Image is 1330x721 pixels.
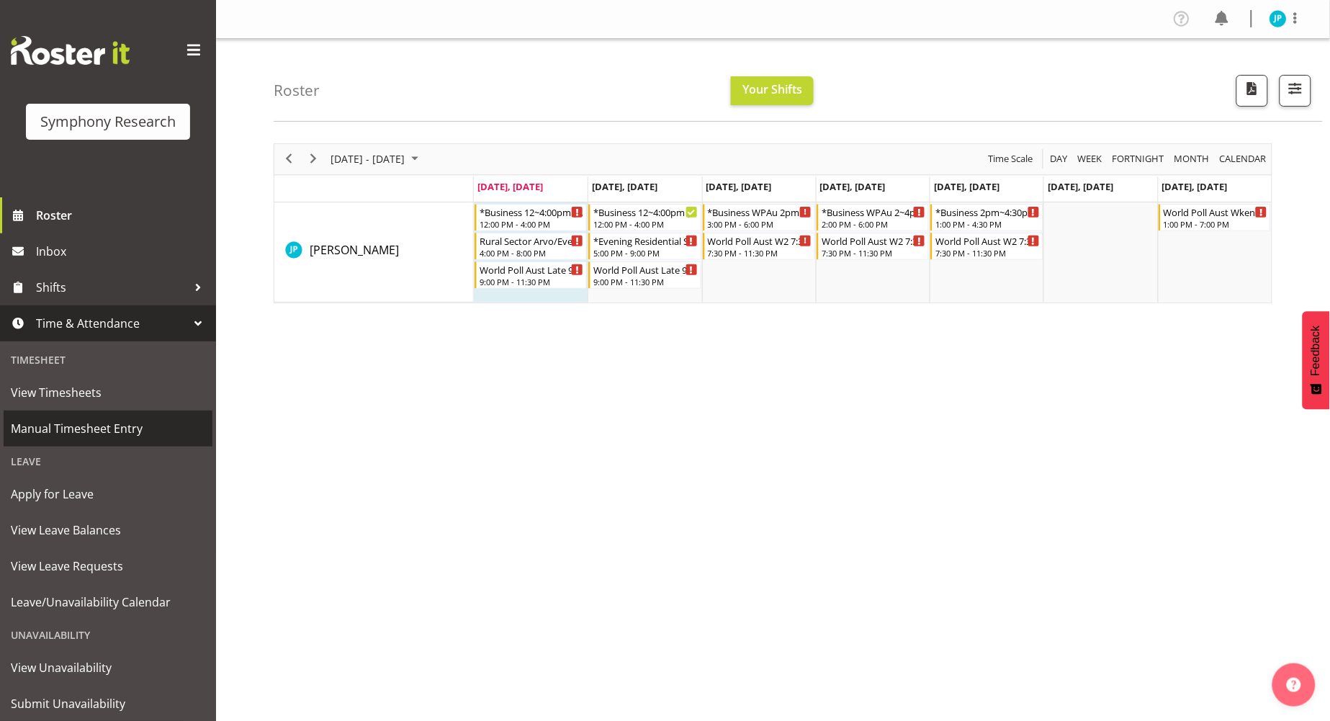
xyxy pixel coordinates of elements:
div: *Business WPAu 2~4pm [822,205,925,219]
div: Timesheet [4,345,212,375]
div: Jake Pringle"s event - World Poll Aust W2 7:30pm~11:30pm Begin From Friday, October 3, 2025 at 7:... [930,233,1043,260]
div: Sep 29 - Oct 05, 2025 [325,144,427,174]
span: Shifts [36,277,187,298]
span: Week [1077,150,1104,168]
span: Apply for Leave [11,483,205,505]
span: [PERSON_NAME] [310,242,399,258]
div: *Business WPAu 2pm~6pm [708,205,812,219]
span: Leave/Unavailability Calendar [11,591,205,613]
span: [DATE] - [DATE] [329,150,406,168]
span: Inbox [36,241,209,262]
div: *Business 12~4:00pm (mixed shift start times) [593,205,697,219]
div: 9:00 PM - 11:30 PM [593,276,697,287]
a: View Leave Requests [4,548,212,584]
span: Feedback [1310,326,1323,376]
div: World Poll Aust Late 9p~11:30pm [480,262,583,277]
span: [DATE], [DATE] [1162,180,1228,193]
a: Apply for Leave [4,476,212,512]
span: [DATE], [DATE] [706,180,772,193]
span: Roster [36,205,209,226]
img: Rosterit website logo [11,36,130,65]
div: 7:30 PM - 11:30 PM [935,247,1039,259]
h4: Roster [274,82,320,99]
div: World Poll Aust W2 7:30pm~11:30pm [708,233,812,248]
span: Your Shifts [742,81,802,97]
span: Fortnight [1111,150,1166,168]
span: View Timesheets [11,382,205,403]
div: Jake Pringle"s event - *Business 12~4:00pm (mixed shift start times) Begin From Monday, September... [475,204,587,231]
button: Download a PDF of the roster according to the set date range. [1236,75,1268,107]
td: Jake Pringle resource [274,202,474,303]
button: Next [304,150,323,168]
span: Manual Timesheet Entry [11,418,205,439]
div: Timeline Week of September 29, 2025 [274,143,1272,303]
img: help-xxl-2.png [1287,678,1301,692]
span: Month [1173,150,1211,168]
div: 12:00 PM - 4:00 PM [593,218,697,230]
span: Day [1049,150,1069,168]
div: World Poll Aust Wkend [1164,205,1267,219]
a: View Timesheets [4,375,212,411]
a: View Unavailability [4,650,212,686]
div: Jake Pringle"s event - *Business 2pm~4:30pm World Poll Begin From Friday, October 3, 2025 at 1:00... [930,204,1043,231]
div: Jake Pringle"s event - World Poll Aust W2 7:30pm~11:30pm Begin From Thursday, October 2, 2025 at ... [817,233,929,260]
div: 1:00 PM - 4:30 PM [935,218,1039,230]
div: Jake Pringle"s event - Rural Sector Arvo/Evenings Begin From Monday, September 29, 2025 at 4:00:0... [475,233,587,260]
div: 4:00 PM - 8:00 PM [480,247,583,259]
button: Feedback - Show survey [1303,311,1330,409]
span: View Leave Balances [11,519,205,541]
div: Jake Pringle"s event - *Business 12~4:00pm (mixed shift start times) Begin From Tuesday, Septembe... [588,204,701,231]
div: Jake Pringle"s event - *Business WPAu 2pm~6pm Begin From Wednesday, October 1, 2025 at 3:00:00 PM... [703,204,815,231]
div: 3:00 PM - 6:00 PM [708,218,812,230]
div: Symphony Research [40,111,176,133]
button: Timeline Month [1172,150,1213,168]
table: Timeline Week of September 29, 2025 [474,202,1272,303]
button: September 2025 [328,150,425,168]
div: World Poll Aust Late 9p~11:30p [593,262,697,277]
a: Manual Timesheet Entry [4,411,212,447]
div: Rural Sector Arvo/Evenings [480,233,583,248]
button: Month [1218,150,1270,168]
div: Jake Pringle"s event - World Poll Aust Late 9p~11:30pm Begin From Monday, September 29, 2025 at 9... [475,261,587,289]
div: *Business 12~4:00pm (mixed shift start times) [480,205,583,219]
a: [PERSON_NAME] [310,241,399,259]
span: Submit Unavailability [11,693,205,715]
div: World Poll Aust W2 7:30pm~11:30pm [822,233,925,248]
div: 7:30 PM - 11:30 PM [708,247,812,259]
span: Time Scale [987,150,1035,168]
img: jake-pringle11873.jpg [1270,10,1287,27]
div: Leave [4,447,212,476]
div: 2:00 PM - 6:00 PM [822,218,925,230]
div: 7:30 PM - 11:30 PM [822,247,925,259]
button: Previous [279,150,299,168]
span: [DATE], [DATE] [820,180,886,193]
div: 12:00 PM - 4:00 PM [480,218,583,230]
button: Timeline Week [1076,150,1105,168]
div: *Business 2pm~4:30pm World Poll [935,205,1039,219]
button: Timeline Day [1048,150,1071,168]
span: View Unavailability [11,657,205,679]
div: next period [301,144,325,174]
div: Jake Pringle"s event - *Evening Residential Shift 5-9pm Begin From Tuesday, September 30, 2025 at... [588,233,701,260]
div: 9:00 PM - 11:30 PM [480,276,583,287]
div: Jake Pringle"s event - World Poll Aust Late 9p~11:30p Begin From Tuesday, September 30, 2025 at 9... [588,261,701,289]
div: Jake Pringle"s event - World Poll Aust W2 7:30pm~11:30pm Begin From Wednesday, October 1, 2025 at... [703,233,815,260]
a: View Leave Balances [4,512,212,548]
div: previous period [277,144,301,174]
button: Your Shifts [731,76,814,105]
button: Filter Shifts [1280,75,1311,107]
span: calendar [1218,150,1268,168]
span: [DATE], [DATE] [1048,180,1113,193]
div: Jake Pringle"s event - World Poll Aust Wkend Begin From Sunday, October 5, 2025 at 1:00:00 PM GMT... [1159,204,1271,231]
span: [DATE], [DATE] [934,180,999,193]
button: Time Scale [987,150,1036,168]
a: Leave/Unavailability Calendar [4,584,212,620]
button: Fortnight [1110,150,1167,168]
div: World Poll Aust W2 7:30pm~11:30pm [935,233,1039,248]
div: Jake Pringle"s event - *Business WPAu 2~4pm Begin From Thursday, October 2, 2025 at 2:00:00 PM GM... [817,204,929,231]
span: [DATE], [DATE] [477,180,543,193]
div: Unavailability [4,620,212,650]
span: View Leave Requests [11,555,205,577]
div: 1:00 PM - 7:00 PM [1164,218,1267,230]
div: 5:00 PM - 9:00 PM [593,247,697,259]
